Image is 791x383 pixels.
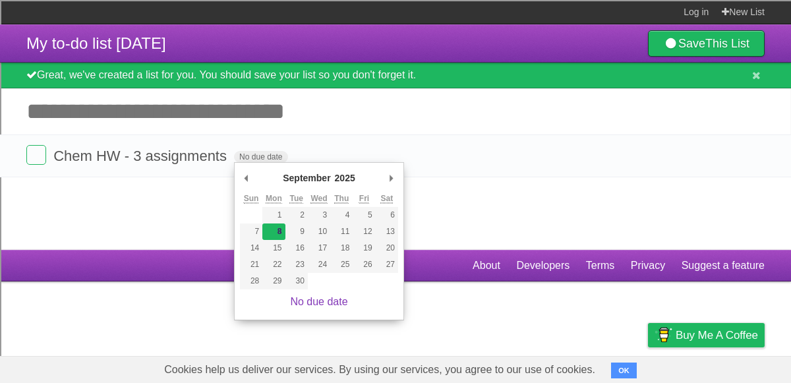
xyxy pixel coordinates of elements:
[5,42,786,54] div: Sort New > Old
[289,194,303,204] abbr: Tuesday
[611,363,637,378] button: OK
[330,240,353,256] button: 18
[308,256,330,273] button: 24
[359,194,369,204] abbr: Friday
[234,151,287,163] span: No due date
[281,168,332,188] div: September
[353,256,375,273] button: 26
[240,240,262,256] button: 14
[648,30,765,57] a: SaveThis List
[376,256,398,273] button: 27
[5,30,786,42] div: Sort A > Z
[330,256,353,273] button: 25
[330,207,353,223] button: 4
[26,34,166,52] span: My to-do list [DATE]
[240,168,253,188] button: Previous Month
[262,273,285,289] button: 29
[240,273,262,289] button: 28
[262,223,285,240] button: 8
[333,168,357,188] div: 2025
[285,256,308,273] button: 23
[308,223,330,240] button: 10
[290,296,347,307] a: No due date
[240,256,262,273] button: 21
[308,207,330,223] button: 3
[266,194,282,204] abbr: Monday
[5,90,786,102] div: Sign out
[285,223,308,240] button: 9
[5,66,786,78] div: Delete
[353,240,375,256] button: 19
[380,194,393,204] abbr: Saturday
[285,240,308,256] button: 16
[5,54,786,66] div: Move To ...
[5,5,276,17] div: Home
[151,357,608,383] span: Cookies help us deliver our services. By using our services, you agree to our use of cookies.
[285,207,308,223] button: 2
[244,194,259,204] abbr: Sunday
[26,145,46,165] label: Done
[262,207,285,223] button: 1
[53,148,230,164] span: Chem HW - 3 assignments
[385,168,398,188] button: Next Month
[376,223,398,240] button: 13
[5,78,786,90] div: Options
[308,240,330,256] button: 17
[376,207,398,223] button: 6
[310,194,327,204] abbr: Wednesday
[330,223,353,240] button: 11
[353,207,375,223] button: 5
[240,223,262,240] button: 7
[285,273,308,289] button: 30
[262,256,285,273] button: 22
[334,194,349,204] abbr: Thursday
[705,37,749,50] b: This List
[262,240,285,256] button: 15
[376,240,398,256] button: 20
[353,223,375,240] button: 12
